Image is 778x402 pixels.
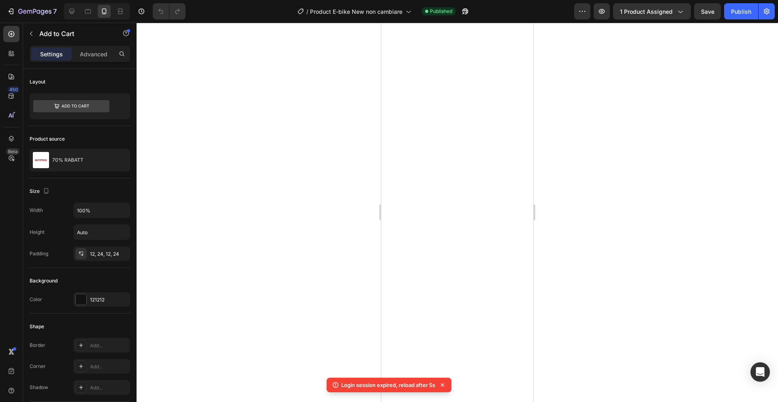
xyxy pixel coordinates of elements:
[30,323,44,330] div: Shape
[694,3,721,19] button: Save
[30,342,45,349] div: Border
[620,7,673,16] span: 1 product assigned
[8,86,19,93] div: 450
[90,342,128,349] div: Add...
[310,7,402,16] span: Product E-bike New non cambiare
[90,363,128,370] div: Add...
[381,23,533,402] iframe: Design area
[750,362,770,382] div: Open Intercom Messenger
[39,29,108,38] p: Add to Cart
[724,3,758,19] button: Publish
[30,135,65,143] div: Product source
[701,8,714,15] span: Save
[30,207,43,214] div: Width
[731,7,751,16] div: Publish
[30,363,46,370] div: Corner
[52,157,83,163] p: 70% RABATT
[30,296,42,303] div: Color
[430,8,452,15] span: Published
[341,381,435,389] p: Login session expired, reload after 5s
[30,229,45,236] div: Height
[153,3,186,19] div: Undo/Redo
[3,3,60,19] button: 7
[306,7,308,16] span: /
[30,78,45,86] div: Layout
[30,186,51,197] div: Size
[33,152,49,168] img: product feature img
[53,6,57,16] p: 7
[6,148,19,155] div: Beta
[40,50,63,58] p: Settings
[90,250,128,258] div: 12, 24, 12, 24
[80,50,107,58] p: Advanced
[74,225,130,239] input: Auto
[30,384,48,391] div: Shadow
[90,384,128,391] div: Add...
[74,203,130,218] input: Auto
[90,296,128,304] div: 121212
[30,250,48,257] div: Padding
[30,277,58,284] div: Background
[613,3,691,19] button: 1 product assigned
